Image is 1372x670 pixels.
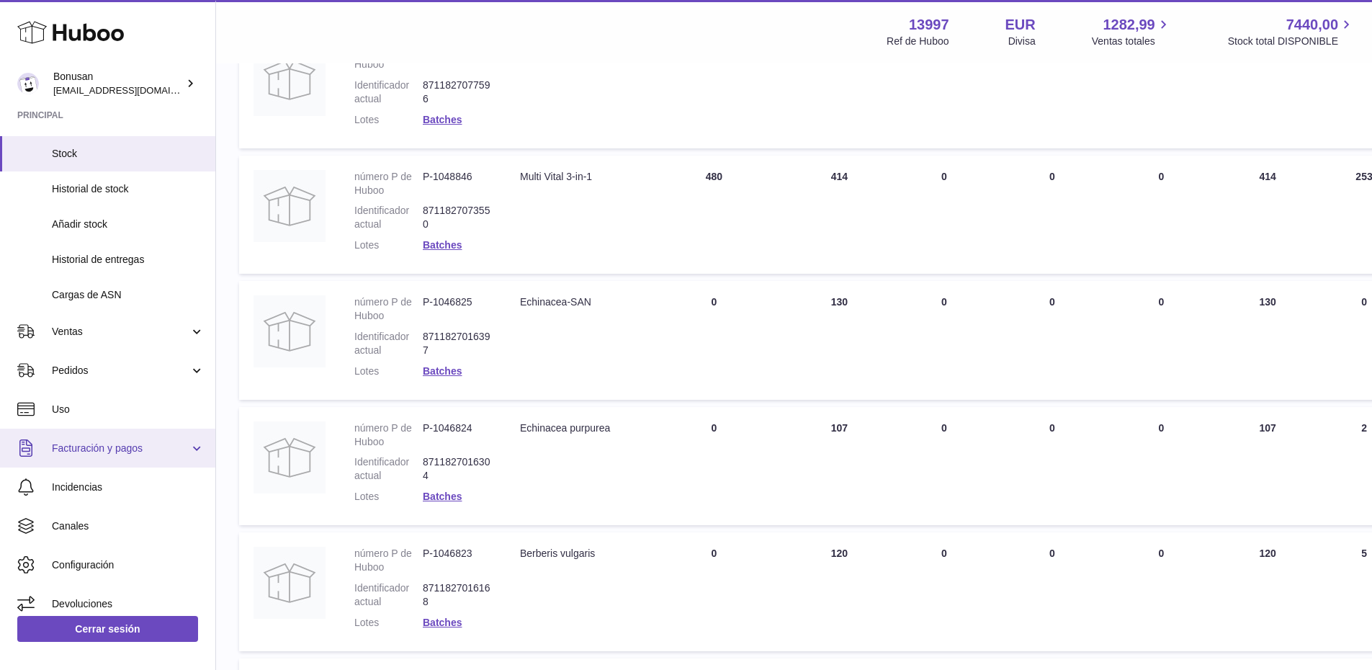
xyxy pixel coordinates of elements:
[1286,15,1338,35] span: 7440,00
[640,407,789,525] td: 0
[354,79,423,106] dt: Identificador actual
[52,558,205,572] span: Configuración
[423,295,491,323] dd: P-1046825
[640,532,789,651] td: 0
[890,407,998,525] td: 0
[354,616,423,630] dt: Lotes
[640,30,789,148] td: 0
[423,170,491,197] dd: P-1048846
[520,295,625,309] div: Echinacea-SAN
[423,547,491,574] dd: P-1046823
[354,170,423,197] dt: número P de Huboo
[254,421,326,493] img: product image
[52,364,189,378] span: Pedidos
[887,35,949,48] div: Ref de Huboo
[1159,171,1165,182] span: 0
[354,365,423,378] dt: Lotes
[53,70,183,97] div: Bonusan
[1216,407,1319,525] td: 107
[354,455,423,483] dt: Identificador actual
[354,113,423,127] dt: Lotes
[789,407,890,525] td: 107
[789,30,890,148] td: 164
[423,204,491,231] dd: 8711827073550
[52,597,205,611] span: Devoluciones
[52,218,205,231] span: Añadir stock
[52,147,205,161] span: Stock
[998,532,1106,651] td: 0
[1216,281,1319,399] td: 130
[354,330,423,357] dt: Identificador actual
[354,581,423,609] dt: Identificador actual
[1005,15,1036,35] strong: EUR
[423,421,491,449] dd: P-1046824
[52,403,205,416] span: Uso
[254,44,326,116] img: product image
[254,295,326,367] img: product image
[423,365,462,377] a: Batches
[423,581,491,609] dd: 8711827016168
[354,238,423,252] dt: Lotes
[1216,30,1319,148] td: 164
[520,547,625,560] div: Berberis vulgaris
[1216,156,1319,274] td: 414
[998,281,1106,399] td: 0
[789,281,890,399] td: 130
[890,281,998,399] td: 0
[52,519,205,533] span: Canales
[998,407,1106,525] td: 0
[1159,548,1165,559] span: 0
[354,547,423,574] dt: número P de Huboo
[1216,532,1319,651] td: 120
[254,170,326,242] img: product image
[520,170,625,184] div: Multi Vital 3-in-1
[1159,422,1165,434] span: 0
[1103,15,1154,35] span: 1282,99
[423,491,462,502] a: Batches
[254,547,326,619] img: product image
[52,253,205,267] span: Historial de entregas
[354,421,423,449] dt: número P de Huboo
[354,490,423,504] dt: Lotes
[1092,15,1172,48] a: 1282,99 Ventas totales
[890,30,998,148] td: 0
[1008,35,1036,48] div: Divisa
[890,532,998,651] td: 0
[52,442,189,455] span: Facturación y pagos
[998,156,1106,274] td: 0
[423,114,462,125] a: Batches
[423,617,462,628] a: Batches
[52,325,189,339] span: Ventas
[1092,35,1172,48] span: Ventas totales
[17,616,198,642] a: Cerrar sesión
[423,239,462,251] a: Batches
[52,182,205,196] span: Historial de stock
[354,204,423,231] dt: Identificador actual
[423,455,491,483] dd: 8711827016304
[1228,35,1355,48] span: Stock total DISPONIBLE
[52,481,205,494] span: Incidencias
[640,156,789,274] td: 480
[1228,15,1355,48] a: 7440,00 Stock total DISPONIBLE
[17,73,39,94] img: info@bonusan.es
[1159,296,1165,308] span: 0
[890,156,998,274] td: 0
[909,15,949,35] strong: 13997
[52,288,205,302] span: Cargas de ASN
[423,330,491,357] dd: 8711827016397
[53,84,212,96] span: [EMAIL_ADDRESS][DOMAIN_NAME]
[789,156,890,274] td: 414
[354,295,423,323] dt: número P de Huboo
[789,532,890,651] td: 120
[520,421,625,435] div: Echinacea purpurea
[998,30,1106,148] td: 0
[423,79,491,106] dd: 8711827077596
[640,281,789,399] td: 0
